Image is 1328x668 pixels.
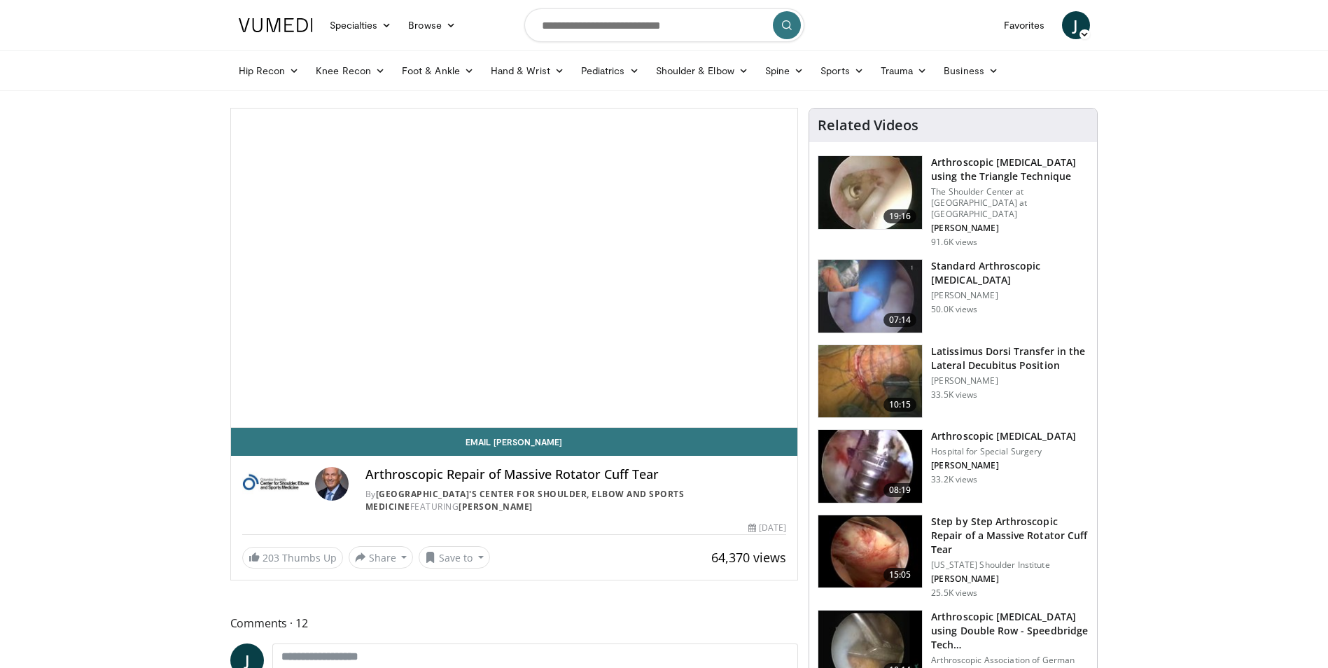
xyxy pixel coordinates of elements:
a: Pediatrics [573,57,648,85]
a: 10:15 Latissimus Dorsi Transfer in the Lateral Decubitus Position [PERSON_NAME] 33.5K views [818,345,1089,419]
a: Favorites [995,11,1054,39]
p: 33.2K views [931,474,977,485]
a: Specialties [321,11,400,39]
div: [DATE] [748,522,786,534]
span: 19:16 [883,209,917,223]
a: [PERSON_NAME] [459,501,533,513]
h3: Arthroscopic [MEDICAL_DATA] [931,429,1076,443]
video-js: Video Player [231,109,798,428]
a: 203 Thumbs Up [242,547,343,569]
a: Hip Recon [230,57,308,85]
h3: Arthroscopic [MEDICAL_DATA] using Double Row - Speedbridge Tech… [931,610,1089,652]
p: [PERSON_NAME] [931,460,1076,471]
a: 15:05 Step by Step Arthroscopic Repair of a Massive Rotator Cuff Tear [US_STATE] Shoulder Institu... [818,515,1089,599]
span: 64,370 views [711,549,786,566]
span: 15:05 [883,568,917,582]
input: Search topics, interventions [524,8,804,42]
p: [PERSON_NAME] [931,223,1089,234]
button: Save to [419,546,490,569]
span: 203 [263,551,279,564]
p: [PERSON_NAME] [931,573,1089,585]
a: Business [935,57,1007,85]
img: 38501_0000_3.png.150x105_q85_crop-smart_upscale.jpg [818,345,922,418]
a: Hand & Wrist [482,57,573,85]
button: Share [349,546,414,569]
div: By FEATURING [365,488,787,513]
a: 08:19 Arthroscopic [MEDICAL_DATA] Hospital for Special Surgery [PERSON_NAME] 33.2K views [818,429,1089,503]
img: krish_3.png.150x105_q85_crop-smart_upscale.jpg [818,156,922,229]
p: 50.0K views [931,304,977,315]
img: 38854_0000_3.png.150x105_q85_crop-smart_upscale.jpg [818,260,922,333]
a: Sports [812,57,872,85]
h3: Standard Arthroscopic [MEDICAL_DATA] [931,259,1089,287]
a: Spine [757,57,812,85]
p: 91.6K views [931,237,977,248]
a: Email [PERSON_NAME] [231,428,798,456]
p: [PERSON_NAME] [931,375,1089,387]
h4: Related Videos [818,117,918,134]
h4: Arthroscopic Repair of Massive Rotator Cuff Tear [365,467,787,482]
a: Knee Recon [307,57,393,85]
a: 07:14 Standard Arthroscopic [MEDICAL_DATA] [PERSON_NAME] 50.0K views [818,259,1089,333]
span: 10:15 [883,398,917,412]
a: Foot & Ankle [393,57,482,85]
h3: Latissimus Dorsi Transfer in the Lateral Decubitus Position [931,345,1089,373]
span: Comments 12 [230,614,799,632]
p: 33.5K views [931,389,977,401]
p: Hospital for Special Surgery [931,446,1076,457]
p: [PERSON_NAME] [931,290,1089,301]
p: 25.5K views [931,587,977,599]
a: Trauma [872,57,936,85]
img: Columbia University's Center for Shoulder, Elbow and Sports Medicine [242,467,309,501]
span: 07:14 [883,313,917,327]
p: The Shoulder Center at [GEOGRAPHIC_DATA] at [GEOGRAPHIC_DATA] [931,186,1089,220]
a: Shoulder & Elbow [648,57,757,85]
img: VuMedi Logo [239,18,313,32]
img: 10051_3.png.150x105_q85_crop-smart_upscale.jpg [818,430,922,503]
img: 7cd5bdb9-3b5e-40f2-a8f4-702d57719c06.150x105_q85_crop-smart_upscale.jpg [818,515,922,588]
a: 19:16 Arthroscopic [MEDICAL_DATA] using the Triangle Technique The Shoulder Center at [GEOGRAPHIC... [818,155,1089,248]
p: [US_STATE] Shoulder Institute [931,559,1089,571]
img: Avatar [315,467,349,501]
span: 08:19 [883,483,917,497]
a: J [1062,11,1090,39]
a: [GEOGRAPHIC_DATA]'s Center for Shoulder, Elbow and Sports Medicine [365,488,685,513]
a: Browse [400,11,464,39]
h3: Step by Step Arthroscopic Repair of a Massive Rotator Cuff Tear [931,515,1089,557]
h3: Arthroscopic [MEDICAL_DATA] using the Triangle Technique [931,155,1089,183]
